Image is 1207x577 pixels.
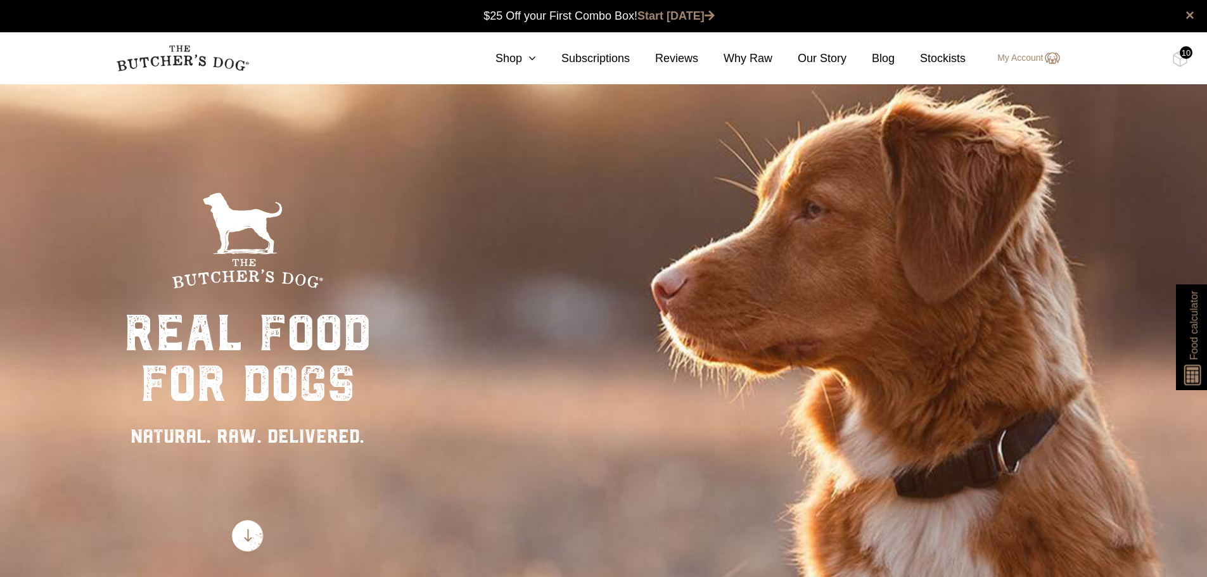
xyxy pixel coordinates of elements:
[985,51,1059,66] a: My Account
[1186,291,1201,360] span: Food calculator
[698,50,772,67] a: Why Raw
[630,50,698,67] a: Reviews
[124,308,371,409] div: real food for dogs
[895,50,966,67] a: Stockists
[124,422,371,450] div: NATURAL. RAW. DELIVERED.
[1172,51,1188,67] img: TBD_Cart-Full.png
[772,50,846,67] a: Our Story
[1180,46,1192,59] div: 10
[637,10,715,22] a: Start [DATE]
[536,50,630,67] a: Subscriptions
[846,50,895,67] a: Blog
[1185,8,1194,23] a: close
[470,50,536,67] a: Shop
